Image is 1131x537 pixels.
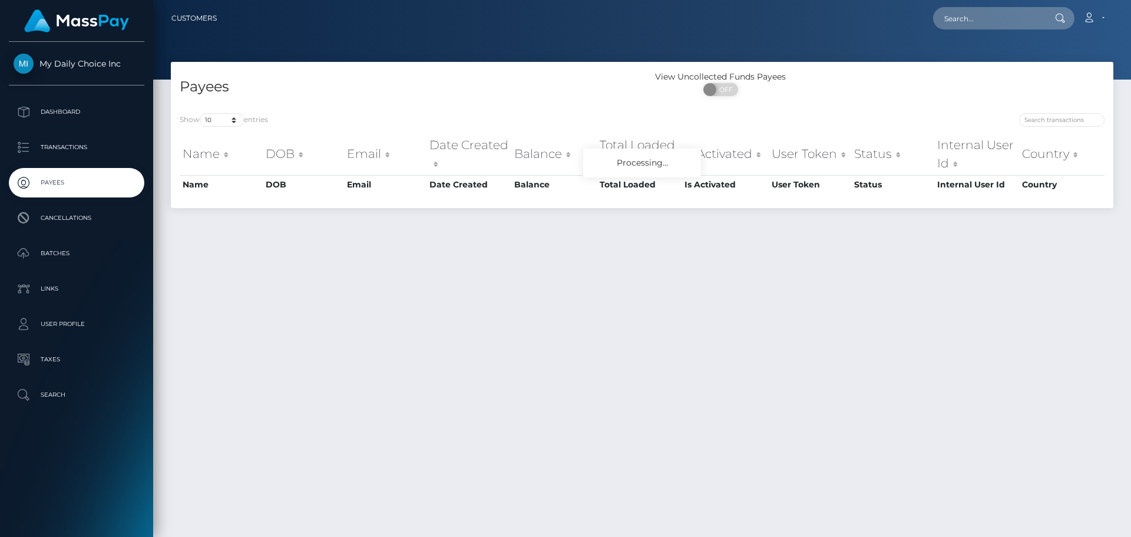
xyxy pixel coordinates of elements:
[642,71,799,83] div: View Uncollected Funds Payees
[9,97,144,127] a: Dashboard
[682,133,769,175] th: Is Activated
[9,274,144,304] a: Links
[426,133,512,175] th: Date Created
[14,386,140,404] p: Search
[14,139,140,156] p: Transactions
[180,77,633,97] h4: Payees
[851,175,934,194] th: Status
[180,133,263,175] th: Name
[14,245,140,262] p: Batches
[344,133,426,175] th: Email
[14,174,140,192] p: Payees
[9,133,144,162] a: Transactions
[769,175,851,194] th: User Token
[511,133,597,175] th: Balance
[1019,133,1104,175] th: Country
[263,175,344,194] th: DOB
[14,209,140,227] p: Cancellations
[263,133,344,175] th: DOB
[180,175,263,194] th: Name
[769,133,851,175] th: User Token
[583,149,701,177] div: Processing...
[933,7,1044,29] input: Search...
[344,175,426,194] th: Email
[934,175,1019,194] th: Internal User Id
[1019,113,1104,127] input: Search transactions
[597,133,682,175] th: Total Loaded
[14,315,140,333] p: User Profile
[9,58,144,69] span: My Daily Choice Inc
[9,309,144,339] a: User Profile
[597,175,682,194] th: Total Loaded
[9,203,144,233] a: Cancellations
[14,351,140,368] p: Taxes
[1019,175,1104,194] th: Country
[710,83,739,96] span: OFF
[511,175,597,194] th: Balance
[14,103,140,121] p: Dashboard
[9,239,144,268] a: Batches
[682,175,769,194] th: Is Activated
[426,175,512,194] th: Date Created
[171,6,217,31] a: Customers
[14,280,140,298] p: Links
[934,133,1019,175] th: Internal User Id
[180,113,268,127] label: Show entries
[200,113,244,127] select: Showentries
[14,54,34,74] img: My Daily Choice Inc
[851,133,934,175] th: Status
[9,345,144,374] a: Taxes
[24,9,129,32] img: MassPay Logo
[9,168,144,197] a: Payees
[9,380,144,410] a: Search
